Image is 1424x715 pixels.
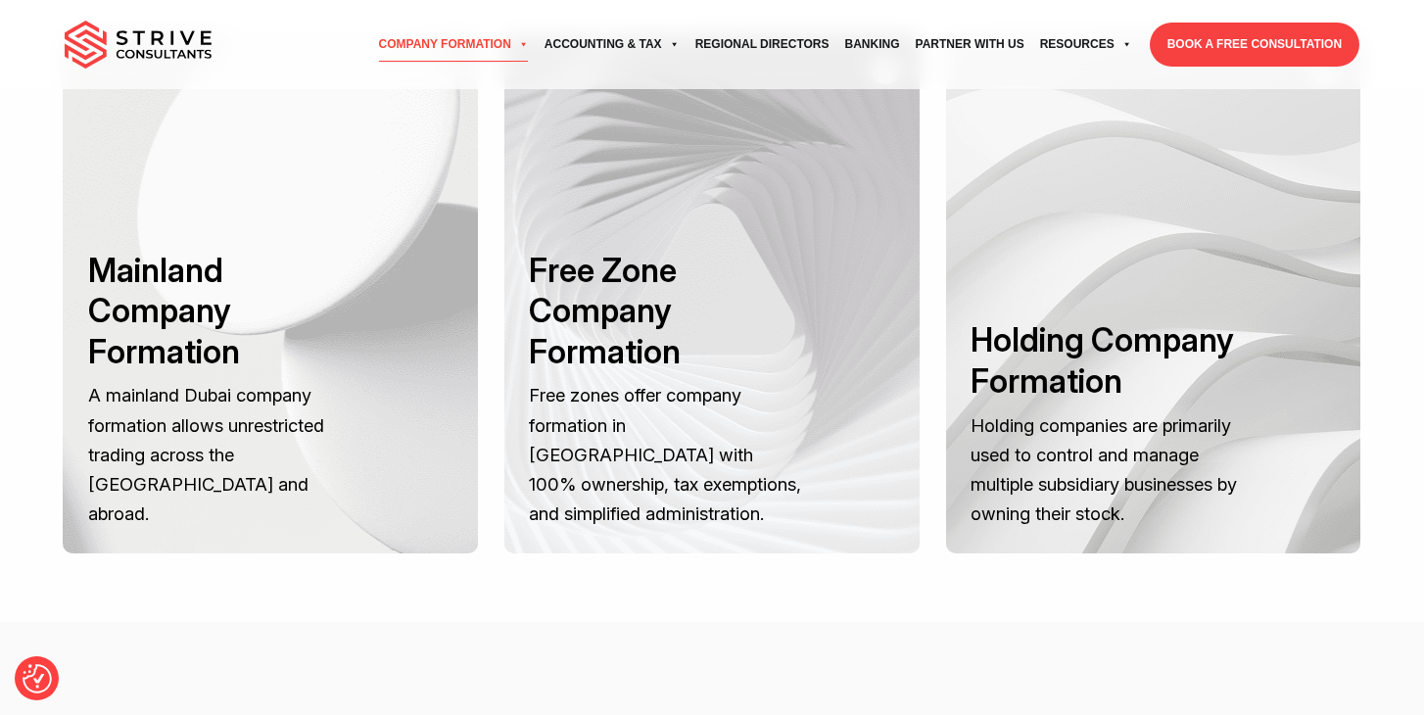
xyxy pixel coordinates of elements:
[908,18,1032,71] a: Partner with Us
[971,410,1245,529] p: Holding companies are primarily used to control and manage multiple subsidiary businesses by owni...
[529,251,803,373] h3: Free Zone Company Formation
[23,664,52,693] button: Consent Preferences
[1150,23,1359,67] a: BOOK A FREE CONSULTATION
[88,380,362,528] p: A mainland Dubai company formation allows unrestricted trading across the [GEOGRAPHIC_DATA] and a...
[65,21,212,70] img: main-logo.svg
[688,18,837,71] a: Regional Directors
[371,18,537,71] a: Company Formation
[1032,18,1140,71] a: Resources
[971,320,1245,402] h3: Holding Company Formation
[529,380,803,528] p: Free zones offer company formation in [GEOGRAPHIC_DATA] with 100% ownership, tax exemptions, and ...
[837,18,908,71] a: Banking
[23,664,52,693] img: Revisit consent button
[88,251,362,373] h3: Mainland Company Formation
[537,18,688,71] a: Accounting & Tax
